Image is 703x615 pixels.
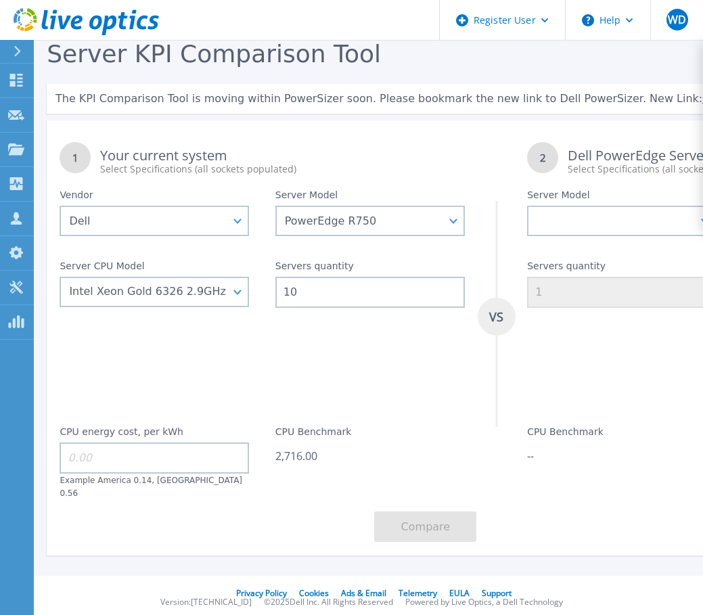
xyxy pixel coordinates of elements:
label: Server CPU Model [60,260,144,277]
input: 0.00 [60,442,249,474]
label: Example America 0.14, [GEOGRAPHIC_DATA] 0.56 [60,476,242,497]
label: Servers quantity [275,260,354,277]
label: CPU energy cost, per kWh [60,426,183,442]
tspan: 1 [72,151,78,164]
a: Support [482,587,512,599]
div: 2,716.00 [275,449,465,463]
span: The KPI Comparison Tool is moving within PowerSizer soon. Please bookmark the new link to Dell Po... [55,92,702,105]
a: Ads & Email [341,587,386,599]
span: Server KPI Comparison Tool [47,40,381,68]
label: CPU Benchmark [527,426,604,442]
span: WD [668,14,686,25]
label: Vendor [60,189,93,206]
label: Servers quantity [527,260,606,277]
tspan: VS [489,309,503,325]
div: Select Specifications (all sockets populated) [100,162,464,176]
li: © 2025 Dell Inc. All Rights Reserved [264,598,393,607]
tspan: 2 [540,151,546,164]
li: Powered by Live Optics, a Dell Technology [405,598,563,607]
div: Your current system [100,149,464,176]
label: CPU Benchmark [275,426,352,442]
a: Telemetry [399,587,437,599]
li: Version: [TECHNICAL_ID] [160,598,252,607]
label: Server Model [275,189,338,206]
button: Compare [374,511,476,542]
a: Privacy Policy [236,587,287,599]
label: Server Model [527,189,589,206]
a: Cookies [299,587,329,599]
a: EULA [449,587,470,599]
